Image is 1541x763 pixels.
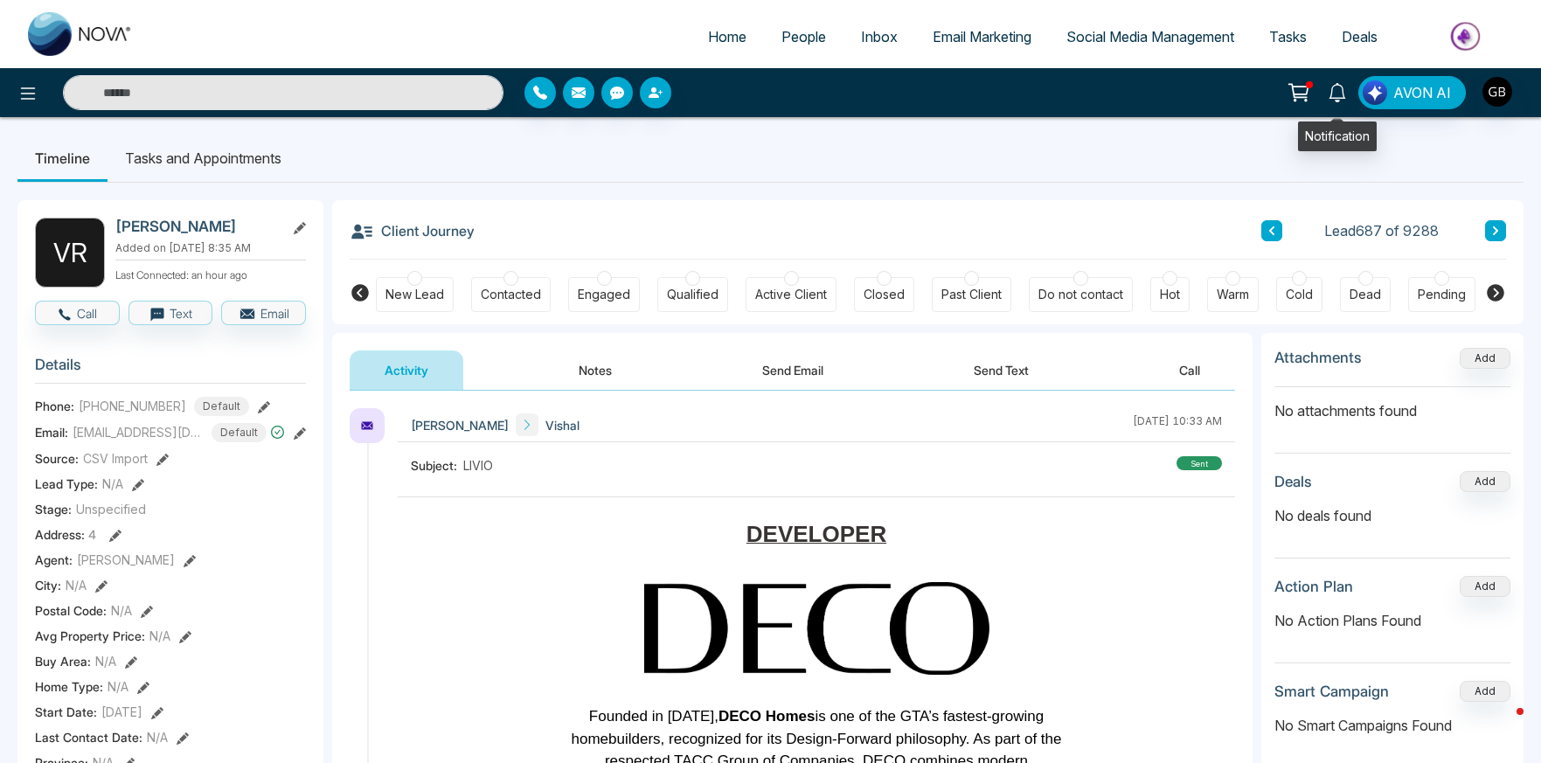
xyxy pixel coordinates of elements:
[1160,286,1180,303] div: Hot
[79,397,186,415] span: [PHONE_NUMBER]
[115,240,306,256] p: Added on [DATE] 8:35 AM
[545,416,580,434] span: Vishal
[35,627,145,645] span: Avg Property Price :
[95,652,116,670] span: N/A
[843,20,915,53] a: Inbox
[755,286,827,303] div: Active Client
[1363,80,1387,105] img: Lead Flow
[1144,350,1235,390] button: Call
[1133,413,1222,436] div: [DATE] 10:33 AM
[915,20,1049,53] a: Email Marketing
[864,286,905,303] div: Closed
[17,135,108,182] li: Timeline
[941,286,1002,303] div: Past Client
[1350,286,1381,303] div: Dead
[1274,578,1353,595] h3: Action Plan
[781,28,826,45] span: People
[939,350,1064,390] button: Send Text
[691,20,764,53] a: Home
[35,652,91,670] span: Buy Area :
[411,456,463,475] span: Subject:
[1274,387,1510,421] p: No attachments found
[411,416,509,434] span: [PERSON_NAME]
[35,525,96,544] span: Address:
[35,397,74,415] span: Phone:
[108,677,128,696] span: N/A
[149,627,170,645] span: N/A
[147,728,168,746] span: N/A
[1274,610,1510,631] p: No Action Plans Found
[35,356,306,383] h3: Details
[350,218,475,244] h3: Client Journey
[1269,28,1307,45] span: Tasks
[1274,349,1362,366] h3: Attachments
[115,264,306,283] p: Last Connected: an hour ago
[481,286,541,303] div: Contacted
[1460,681,1510,702] button: Add
[35,703,97,721] span: Start Date :
[102,475,123,493] span: N/A
[385,286,444,303] div: New Lead
[221,301,306,325] button: Email
[76,500,146,518] span: Unspecified
[1358,76,1466,109] button: AVON AI
[77,551,175,569] span: [PERSON_NAME]
[1460,471,1510,492] button: Add
[1298,121,1377,151] div: Notification
[1324,20,1395,53] a: Deals
[463,456,493,475] span: LIVIO
[667,286,718,303] div: Qualified
[1066,28,1234,45] span: Social Media Management
[115,218,278,235] h2: [PERSON_NAME]
[88,527,96,542] span: 4
[194,397,249,416] span: Default
[1342,28,1378,45] span: Deals
[83,449,148,468] span: CSV Import
[35,601,107,620] span: Postal Code :
[35,449,79,468] span: Source:
[111,601,132,620] span: N/A
[1324,220,1439,241] span: Lead 687 of 9288
[1482,704,1524,746] iframe: Intercom live chat
[1252,20,1324,53] a: Tasks
[101,703,142,721] span: [DATE]
[66,576,87,594] span: N/A
[73,423,204,441] span: [EMAIL_ADDRESS][DOMAIN_NAME]
[35,500,72,518] span: Stage:
[28,12,133,56] img: Nova CRM Logo
[1460,348,1510,369] button: Add
[1274,505,1510,526] p: No deals found
[1460,576,1510,597] button: Add
[35,218,105,288] div: V R
[35,551,73,569] span: Agent:
[1286,286,1313,303] div: Cold
[1217,286,1249,303] div: Warm
[578,286,630,303] div: Engaged
[35,728,142,746] span: Last Contact Date :
[1177,456,1222,470] div: sent
[108,135,299,182] li: Tasks and Appointments
[727,350,858,390] button: Send Email
[35,423,68,441] span: Email:
[1460,350,1510,364] span: Add
[708,28,746,45] span: Home
[1482,77,1512,107] img: User Avatar
[128,301,213,325] button: Text
[544,350,647,390] button: Notes
[212,423,267,442] span: Default
[764,20,843,53] a: People
[933,28,1031,45] span: Email Marketing
[350,350,463,390] button: Activity
[35,677,103,696] span: Home Type :
[861,28,898,45] span: Inbox
[1049,20,1252,53] a: Social Media Management
[35,576,61,594] span: City :
[1274,715,1510,736] p: No Smart Campaigns Found
[35,475,98,493] span: Lead Type:
[35,301,120,325] button: Call
[1274,473,1312,490] h3: Deals
[1393,82,1451,103] span: AVON AI
[1038,286,1123,303] div: Do not contact
[1418,286,1466,303] div: Pending
[1274,683,1389,700] h3: Smart Campaign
